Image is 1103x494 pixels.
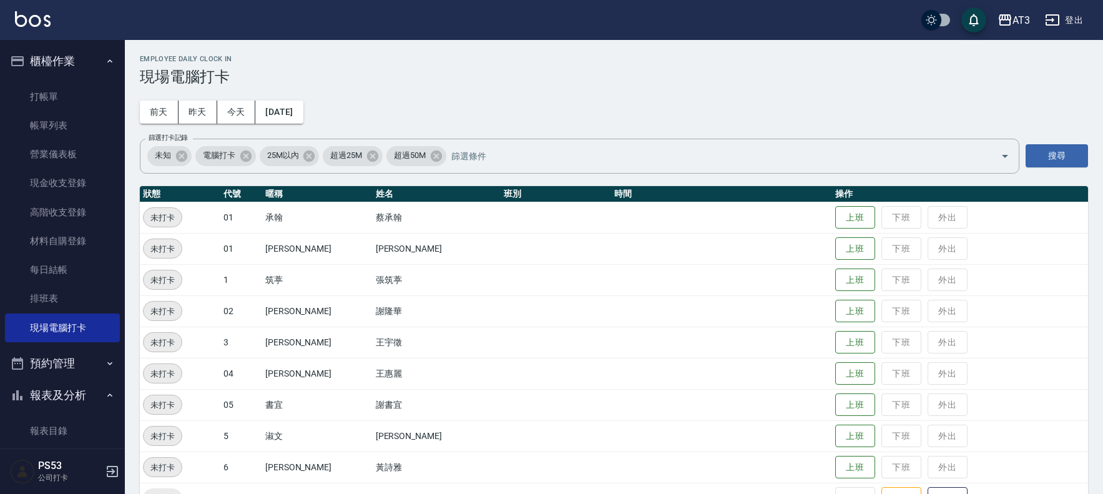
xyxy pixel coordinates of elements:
button: save [961,7,986,32]
button: 上班 [835,425,875,448]
td: 黃詩雅 [373,452,501,483]
td: 5 [220,420,262,452]
td: 01 [220,202,262,233]
button: 昨天 [179,101,217,124]
button: AT3 [993,7,1035,33]
div: 電腦打卡 [195,146,256,166]
td: [PERSON_NAME] [262,452,373,483]
button: Open [995,146,1015,166]
td: 05 [220,389,262,420]
button: 上班 [835,393,875,417]
td: [PERSON_NAME] [262,295,373,327]
th: 班別 [501,186,611,202]
div: 未知 [147,146,192,166]
td: 謝隆華 [373,295,501,327]
input: 篩選條件 [448,145,979,167]
button: 上班 [835,269,875,292]
td: 02 [220,295,262,327]
span: 超過50M [386,149,433,162]
td: 王惠麗 [373,358,501,389]
td: [PERSON_NAME] [262,327,373,358]
td: 謝書宜 [373,389,501,420]
td: [PERSON_NAME] [262,233,373,264]
img: Logo [15,11,51,27]
div: 超過25M [323,146,383,166]
th: 暱稱 [262,186,373,202]
td: 王宇徵 [373,327,501,358]
button: 今天 [217,101,256,124]
span: 25M以內 [260,149,306,162]
span: 未打卡 [144,430,182,443]
button: 上班 [835,206,875,229]
span: 未打卡 [144,398,182,412]
button: 前天 [140,101,179,124]
a: 打帳單 [5,82,120,111]
a: 材料自購登錄 [5,227,120,255]
span: 未打卡 [144,461,182,474]
span: 未打卡 [144,242,182,255]
button: 報表及分析 [5,379,120,412]
td: [PERSON_NAME] [373,420,501,452]
span: 未打卡 [144,367,182,380]
a: 現場電腦打卡 [5,314,120,342]
a: 營業儀表板 [5,140,120,169]
a: 排班表 [5,284,120,313]
div: 25M以內 [260,146,320,166]
td: 6 [220,452,262,483]
button: 上班 [835,300,875,323]
th: 時間 [611,186,832,202]
button: 登出 [1040,9,1088,32]
button: 上班 [835,456,875,479]
p: 公司打卡 [38,472,102,483]
td: 淑文 [262,420,373,452]
td: 書宜 [262,389,373,420]
button: 搜尋 [1026,144,1088,167]
td: 蔡承翰 [373,202,501,233]
button: 上班 [835,362,875,385]
td: 承翰 [262,202,373,233]
td: 04 [220,358,262,389]
span: 未知 [147,149,179,162]
a: 帳單列表 [5,111,120,140]
span: 未打卡 [144,211,182,224]
td: [PERSON_NAME] [262,358,373,389]
span: 未打卡 [144,336,182,349]
td: 3 [220,327,262,358]
span: 未打卡 [144,274,182,287]
div: AT3 [1012,12,1030,28]
span: 超過25M [323,149,370,162]
h3: 現場電腦打卡 [140,68,1088,86]
th: 代號 [220,186,262,202]
th: 狀態 [140,186,220,202]
button: [DATE] [255,101,303,124]
button: 櫃檯作業 [5,45,120,77]
th: 姓名 [373,186,501,202]
td: [PERSON_NAME] [373,233,501,264]
td: 1 [220,264,262,295]
td: 筑葶 [262,264,373,295]
th: 操作 [832,186,1088,202]
a: 現金收支登錄 [5,169,120,197]
h2: Employee Daily Clock In [140,55,1088,63]
h5: PS53 [38,460,102,472]
div: 超過50M [386,146,446,166]
td: 01 [220,233,262,264]
button: 預約管理 [5,347,120,380]
a: 店家日報表 [5,445,120,474]
td: 張筑葶 [373,264,501,295]
label: 篩選打卡記錄 [149,133,188,142]
a: 每日結帳 [5,255,120,284]
a: 高階收支登錄 [5,198,120,227]
span: 未打卡 [144,305,182,318]
button: 上班 [835,331,875,354]
a: 報表目錄 [5,417,120,445]
button: 上班 [835,237,875,260]
img: Person [10,459,35,484]
span: 電腦打卡 [195,149,243,162]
